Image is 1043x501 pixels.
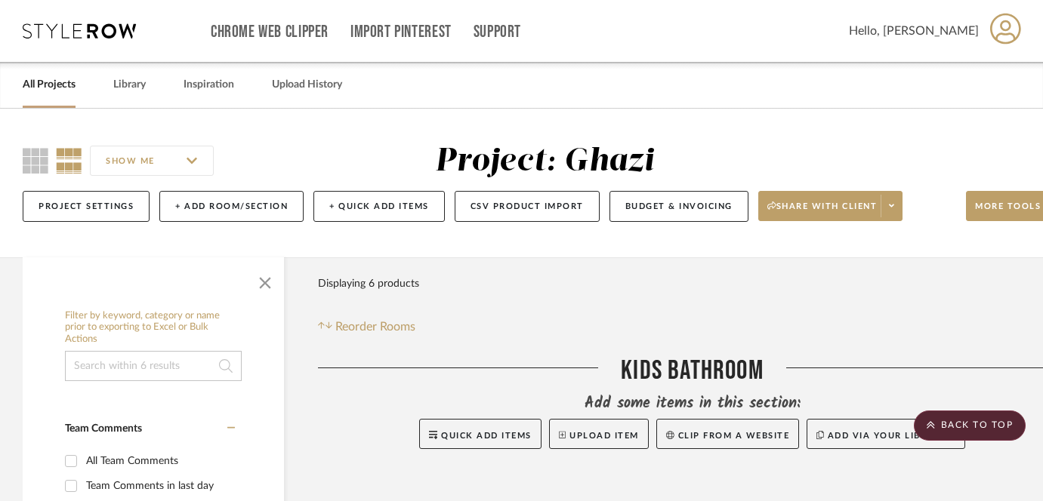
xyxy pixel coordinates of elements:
a: Library [113,75,146,95]
button: Share with client [758,191,903,221]
button: + Quick Add Items [313,191,445,222]
a: Support [474,26,521,38]
div: Project: Ghazi [435,146,655,177]
span: More tools [975,201,1041,223]
span: Hello, [PERSON_NAME] [849,22,979,40]
scroll-to-top-button: BACK TO TOP [914,410,1026,441]
button: CSV Product Import [455,191,600,222]
a: Upload History [272,75,342,95]
div: Displaying 6 products [318,269,419,299]
button: + Add Room/Section [159,191,304,222]
button: Budget & Invoicing [609,191,748,222]
button: Quick Add Items [419,419,542,449]
span: Team Comments [65,423,142,434]
a: Chrome Web Clipper [211,26,329,38]
button: Add via your libraries [807,419,965,449]
button: Project Settings [23,191,150,222]
a: Import Pinterest [350,26,452,38]
span: Share with client [767,201,878,223]
input: Search within 6 results [65,351,242,381]
button: Clip from a website [656,419,799,449]
a: All Projects [23,75,76,95]
div: All Team Comments [86,449,231,473]
a: Inspiration [184,75,234,95]
div: Team Comments in last day [86,474,231,498]
span: Reorder Rooms [335,318,415,336]
button: Upload Item [549,419,649,449]
span: Quick Add Items [441,432,532,440]
h6: Filter by keyword, category or name prior to exporting to Excel or Bulk Actions [65,310,242,346]
button: Close [250,265,280,295]
button: Reorder Rooms [318,318,415,336]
